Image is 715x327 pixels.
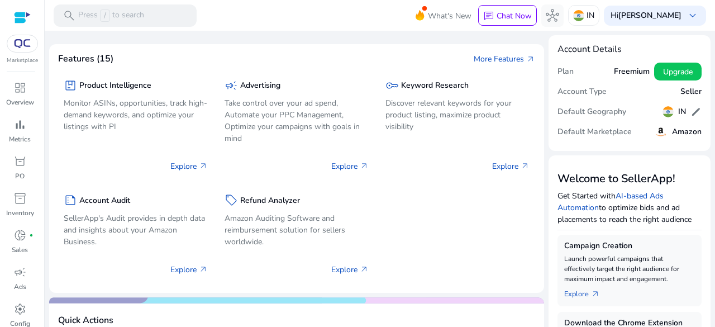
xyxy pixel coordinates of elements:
[557,87,607,97] h5: Account Type
[654,125,668,139] img: amazon.svg
[13,118,27,131] span: bar_chart
[78,10,144,22] p: Press to search
[331,160,369,172] p: Explore
[614,67,650,77] h5: Freemium
[58,315,113,326] h4: Quick Actions
[618,10,681,21] b: [PERSON_NAME]
[12,245,28,255] p: Sales
[64,212,208,248] p: SellerApp's Audit provides in depth data and insights about your Amazon Business.
[240,81,280,91] h5: Advertising
[64,97,208,132] p: Monitor ASINs, opportunities, track high-demand keywords, and optimize your listings with PI
[654,63,702,80] button: Upgrade
[478,5,537,26] button: chatChat Now
[6,97,34,107] p: Overview
[672,127,702,137] h5: Amazon
[64,193,77,207] span: summarize
[13,192,27,205] span: inventory_2
[663,66,693,78] span: Upgrade
[690,106,702,117] span: edit
[13,229,27,242] span: donut_small
[15,171,25,181] p: PO
[573,10,584,21] img: in.svg
[401,81,469,91] h5: Keyword Research
[6,208,34,218] p: Inventory
[170,160,208,172] p: Explore
[526,55,535,64] span: arrow_outward
[483,11,494,22] span: chat
[557,172,702,186] h3: Welcome to SellerApp!
[385,79,399,92] span: key
[678,107,686,117] h5: IN
[428,6,471,26] span: What's New
[557,67,574,77] h5: Plan
[63,9,76,22] span: search
[13,81,27,94] span: dashboard
[564,241,695,251] h5: Campaign Creation
[225,97,369,144] p: Take control over your ad spend, Automate your PPC Management, Optimize your campaigns with goals...
[492,160,530,172] p: Explore
[225,193,238,207] span: sell
[12,39,32,48] img: QC-logo.svg
[79,81,151,91] h5: Product Intelligence
[58,54,113,64] h4: Features (15)
[240,196,300,206] h5: Refund Analyzer
[680,87,702,97] h5: Seller
[541,4,564,27] button: hub
[557,44,702,55] h4: Account Details
[521,162,530,170] span: arrow_outward
[170,264,208,276] p: Explore
[557,107,626,117] h5: Default Geography
[29,233,34,238] span: fiber_manual_record
[64,79,77,92] span: package
[686,9,699,22] span: keyboard_arrow_down
[564,254,695,284] p: Launch powerful campaigns that effectively target the right audience for maximum impact and engag...
[591,290,600,298] span: arrow_outward
[331,264,369,276] p: Explore
[564,284,609,300] a: Explorearrow_outward
[385,97,530,132] p: Discover relevant keywords for your product listing, maximize product visibility
[7,56,38,65] p: Marketplace
[13,155,27,168] span: orders
[557,191,664,213] a: AI-based Ads Automation
[611,12,681,20] p: Hi
[474,53,535,65] a: More Featuresarrow_outward
[79,196,130,206] h5: Account Audit
[199,162,208,170] span: arrow_outward
[14,282,26,292] p: Ads
[587,6,594,25] p: IN
[9,134,31,144] p: Metrics
[13,302,27,316] span: settings
[360,162,369,170] span: arrow_outward
[497,11,532,21] p: Chat Now
[662,106,674,117] img: in.svg
[546,9,559,22] span: hub
[557,190,702,225] p: Get Started with to optimize bids and ad placements to reach the right audience
[360,265,369,274] span: arrow_outward
[225,212,369,248] p: Amazon Auditing Software and reimbursement solution for sellers worldwide.
[13,266,27,279] span: campaign
[225,79,238,92] span: campaign
[199,265,208,274] span: arrow_outward
[557,127,632,137] h5: Default Marketplace
[100,10,110,22] span: /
